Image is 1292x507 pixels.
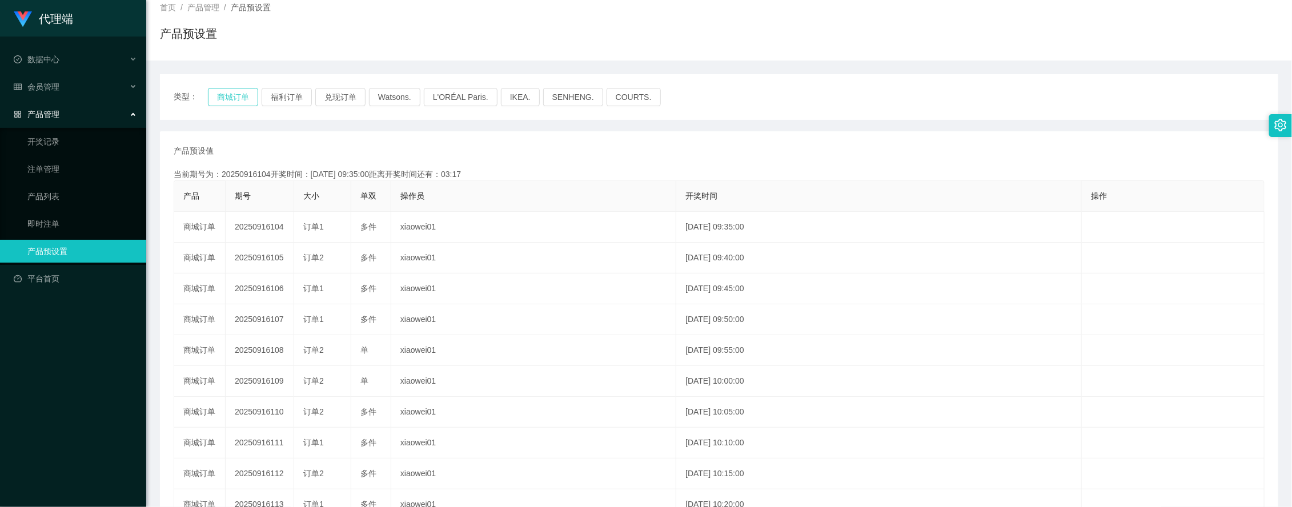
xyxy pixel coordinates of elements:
td: xiaowei01 [391,458,676,489]
span: 会员管理 [14,82,59,91]
td: 20250916108 [226,335,294,366]
td: 20250916109 [226,366,294,397]
span: / [224,3,226,12]
td: xiaowei01 [391,304,676,335]
span: 订单1 [303,284,324,293]
span: 单 [360,376,368,385]
button: 兑现订单 [315,88,366,106]
a: 即时注单 [27,212,137,235]
span: 数据中心 [14,55,59,64]
td: 商城订单 [174,335,226,366]
td: 商城订单 [174,304,226,335]
td: 商城订单 [174,243,226,273]
i: 图标: check-circle-o [14,55,22,63]
a: 图标: dashboard平台首页 [14,267,137,290]
span: 订单1 [303,438,324,447]
td: 商城订单 [174,458,226,489]
td: 20250916111 [226,428,294,458]
button: COURTS. [607,88,661,106]
div: 当前期号为：20250916104开奖时间：[DATE] 09:35:00距离开奖时间还有：03:17 [174,168,1265,180]
span: 大小 [303,191,319,200]
td: xiaowei01 [391,243,676,273]
td: 20250916112 [226,458,294,489]
span: 订单1 [303,222,324,231]
span: 多件 [360,253,376,262]
td: 商城订单 [174,428,226,458]
a: 注单管理 [27,158,137,180]
td: xiaowei01 [391,335,676,366]
td: [DATE] 10:00:00 [676,366,1082,397]
td: [DATE] 10:10:00 [676,428,1082,458]
span: 产品预设值 [174,145,214,157]
button: L'ORÉAL Paris. [424,88,497,106]
td: [DATE] 10:05:00 [676,397,1082,428]
td: [DATE] 09:50:00 [676,304,1082,335]
button: 福利订单 [262,88,312,106]
span: 首页 [160,3,176,12]
span: 订单1 [303,315,324,324]
button: SENHENG. [543,88,603,106]
td: 20250916107 [226,304,294,335]
td: [DATE] 09:45:00 [676,273,1082,304]
td: 20250916110 [226,397,294,428]
span: 开奖时间 [685,191,717,200]
a: 代理端 [14,14,73,23]
td: 商城订单 [174,212,226,243]
span: 多件 [360,469,376,478]
i: 图标: appstore-o [14,110,22,118]
span: 产品管理 [187,3,219,12]
td: 商城订单 [174,273,226,304]
h1: 产品预设置 [160,25,217,42]
span: 订单2 [303,253,324,262]
span: 订单2 [303,376,324,385]
span: 类型： [174,88,208,106]
td: xiaowei01 [391,397,676,428]
td: 商城订单 [174,366,226,397]
span: 多件 [360,315,376,324]
i: 图标: table [14,83,22,91]
a: 产品列表 [27,185,137,208]
a: 开奖记录 [27,130,137,153]
img: logo.9652507e.png [14,11,32,27]
span: 产品预设置 [231,3,271,12]
td: [DATE] 09:35:00 [676,212,1082,243]
td: xiaowei01 [391,273,676,304]
span: 期号 [235,191,251,200]
a: 产品预设置 [27,240,137,263]
td: xiaowei01 [391,366,676,397]
span: 产品管理 [14,110,59,119]
span: 多件 [360,438,376,447]
i: 图标: setting [1274,119,1287,131]
button: IKEA. [501,88,540,106]
button: Watsons. [369,88,420,106]
span: 产品 [183,191,199,200]
span: 订单2 [303,469,324,478]
span: 订单2 [303,407,324,416]
td: xiaowei01 [391,212,676,243]
span: 多件 [360,407,376,416]
span: 单双 [360,191,376,200]
button: 商城订单 [208,88,258,106]
span: 操作 [1091,191,1107,200]
span: 单 [360,345,368,355]
span: 多件 [360,222,376,231]
td: [DATE] 09:40:00 [676,243,1082,273]
span: 操作员 [400,191,424,200]
td: 20250916104 [226,212,294,243]
td: 20250916106 [226,273,294,304]
h1: 代理端 [39,1,73,37]
td: xiaowei01 [391,428,676,458]
span: / [180,3,183,12]
td: 商城订单 [174,397,226,428]
td: 20250916105 [226,243,294,273]
td: [DATE] 10:15:00 [676,458,1082,489]
span: 多件 [360,284,376,293]
span: 订单2 [303,345,324,355]
td: [DATE] 09:55:00 [676,335,1082,366]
